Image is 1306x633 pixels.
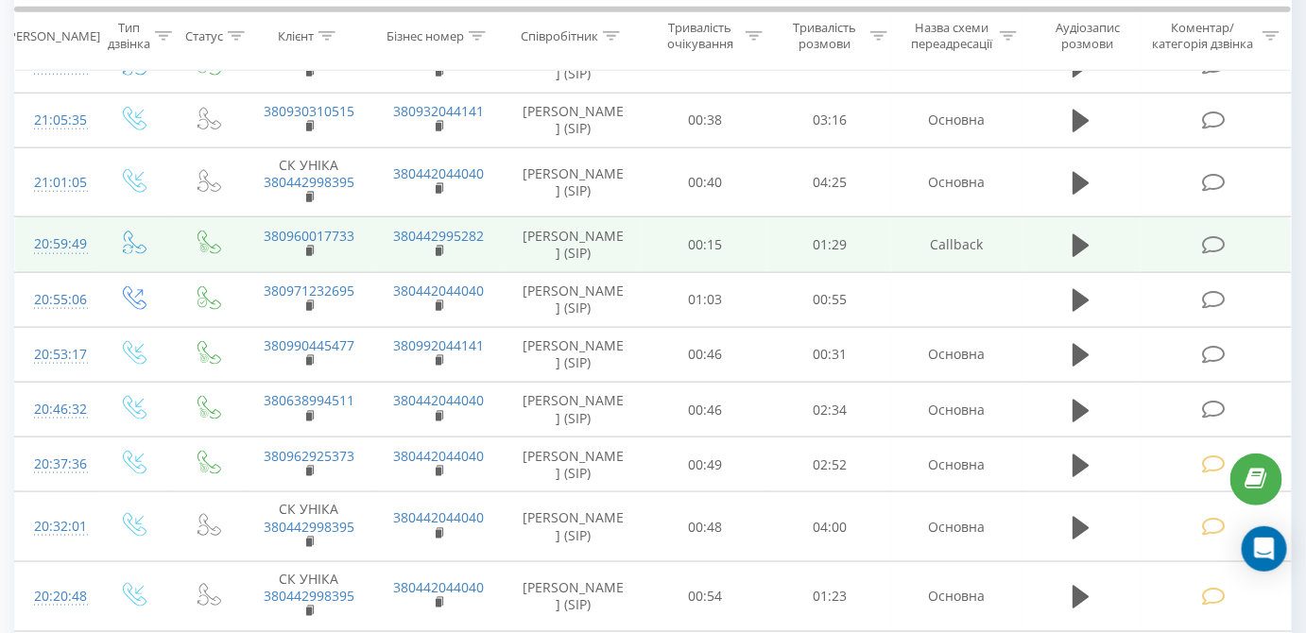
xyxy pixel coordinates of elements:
a: 380962925373 [264,447,354,465]
div: Open Intercom Messenger [1242,526,1287,572]
td: [PERSON_NAME] (SIP) [503,217,643,272]
div: 20:55:06 [34,282,76,318]
td: 00:15 [643,217,767,272]
div: 20:46:32 [34,391,76,428]
a: 380990445477 [264,336,354,354]
a: 380442998395 [264,587,354,605]
td: [PERSON_NAME] (SIP) [503,561,643,631]
a: 380930310515 [264,102,354,120]
div: Співробітник [521,27,598,43]
td: 00:55 [767,272,892,327]
div: 20:37:36 [34,446,76,483]
td: [PERSON_NAME] (SIP) [503,147,643,217]
a: 380442998395 [264,173,354,191]
td: 01:03 [643,272,767,327]
a: 380442044040 [393,282,484,299]
td: Основна [892,437,1022,492]
td: [PERSON_NAME] (SIP) [503,437,643,492]
td: [PERSON_NAME] (SIP) [503,93,643,147]
a: 380992044141 [393,336,484,354]
a: 380442044040 [393,391,484,409]
a: 380442998395 [264,518,354,536]
td: 00:40 [643,147,767,217]
td: 00:38 [643,93,767,147]
div: 20:59:49 [34,226,76,263]
div: 20:53:17 [34,336,76,373]
td: 01:29 [767,217,892,272]
a: 380442995282 [393,227,484,245]
div: 21:05:35 [34,102,76,139]
a: 380960017733 [264,227,354,245]
td: Основна [892,147,1022,217]
div: Тривалість розмови [784,20,866,52]
td: Основна [892,327,1022,382]
td: Основна [892,383,1022,437]
a: 380442044040 [393,578,484,596]
td: [PERSON_NAME] (SIP) [503,492,643,562]
td: 00:31 [767,327,892,382]
td: СК УНІКА [244,561,373,631]
a: 380442044040 [393,164,484,182]
td: 04:25 [767,147,892,217]
div: 20:32:01 [34,508,76,545]
td: 00:48 [643,492,767,562]
a: 380932044141 [393,102,484,120]
div: Назва схеми переадресації [909,20,995,52]
div: Тривалість очікування [660,20,741,52]
a: 380638994511 [264,391,354,409]
td: 00:46 [643,383,767,437]
td: 01:23 [767,561,892,631]
div: Тип дзвінка [108,20,150,52]
td: 02:52 [767,437,892,492]
td: 00:49 [643,437,767,492]
td: Основна [892,561,1022,631]
td: Callback [892,217,1022,272]
a: 380442044040 [393,508,484,526]
div: Бізнес номер [387,27,464,43]
div: 21:01:05 [34,164,76,201]
td: 00:54 [643,561,767,631]
div: Коментар/категорія дзвінка [1147,20,1258,52]
div: Аудіозапис розмови [1039,20,1137,52]
td: СК УНІКА [244,492,373,562]
td: Основна [892,492,1022,562]
td: 02:34 [767,383,892,437]
div: Клієнт [278,27,314,43]
td: [PERSON_NAME] (SIP) [503,383,643,437]
td: [PERSON_NAME] (SIP) [503,327,643,382]
td: 03:16 [767,93,892,147]
div: [PERSON_NAME] [5,27,100,43]
td: СК УНІКА [244,147,373,217]
td: [PERSON_NAME] (SIP) [503,272,643,327]
td: 00:46 [643,327,767,382]
td: 04:00 [767,492,892,562]
div: 20:20:48 [34,578,76,615]
td: Основна [892,93,1022,147]
a: 380971232695 [264,282,354,299]
div: Статус [185,27,223,43]
a: 380442044040 [393,447,484,465]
